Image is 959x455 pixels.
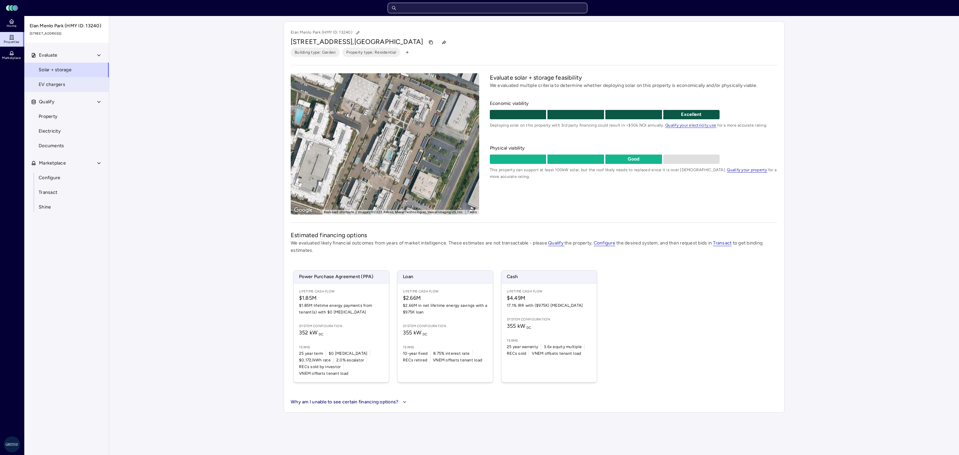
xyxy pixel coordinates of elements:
[39,160,66,167] span: Marketplace
[291,48,340,57] button: Building type: Garden
[39,113,57,120] span: Property
[490,167,778,180] span: This property can support at least 100kW solar, but the roof likely needs to replaced since it is...
[490,82,778,89] p: We evaluated multiple criteria to determine whether deploying solar on this property is economica...
[507,323,531,329] span: 355 kW
[24,77,109,92] a: EV chargers
[403,302,487,315] span: $2.66M in net lifetime energy savings with a $975K loan
[291,239,778,254] p: We evaluated likely financial outcomes from years of market intelligence. These estimates are not...
[403,289,487,294] span: Lifetime Cash Flow
[299,370,348,377] span: VNEM offsets tenant load
[294,270,389,283] span: Power Purchase Agreement (PPA)
[548,240,564,246] a: Qualify
[594,240,615,246] a: Configure
[467,210,477,214] a: Terms (opens in new tab)
[507,294,591,302] span: $4.49M
[403,350,428,357] span: 10-year fixed
[39,52,57,59] span: Evaluate
[490,145,778,152] span: Physical viability
[490,100,778,107] span: Economic viability
[24,185,109,200] a: Transact
[24,156,110,171] button: Marketplace
[292,206,314,215] img: Google
[329,350,367,357] span: $0 [MEDICAL_DATA]
[727,168,767,172] a: Qualify your property
[24,139,109,153] a: Documents
[39,128,61,135] span: Electricity
[605,156,662,163] p: Good
[526,325,531,330] sub: DC
[346,49,396,56] span: Property type: Residential
[39,98,54,106] span: Qualify
[292,206,314,215] a: Open this area in Google Maps (opens a new window)
[665,123,716,128] a: Qualify your electricity use
[544,343,582,350] span: 3.6x equity multiple
[299,329,324,336] span: 352 kW
[299,302,384,315] span: $1.85M lifetime energy payments from tenant(s) with $0 [MEDICAL_DATA]
[291,398,408,406] button: Why am I unable to see certain financing options?
[24,48,110,63] button: Evaluate
[501,270,597,382] a: CashLifetime Cash Flow$4.49M17.1% IRR with ($975K) [MEDICAL_DATA]System configuration355 kW DCTer...
[299,294,384,302] span: $1.85M
[336,357,364,363] span: 2.0% escalator
[39,204,51,211] span: Shine
[423,332,428,336] sub: DC
[397,270,493,382] a: LoanLifetime Cash Flow$2.66M$2.66M in net lifetime energy savings with a $975K loanSystem configu...
[39,66,72,74] span: Solar + storage
[30,22,104,30] span: Elan Menlo Park (HMY ID: 13240)
[291,28,362,37] p: Elan Menlo Park (HMY ID: 13240)
[39,189,57,196] span: Transact
[433,357,482,363] span: VNEM offsets tenant load
[490,122,778,129] span: Deploying solar on this property with 3rd party financing could result in >$50k NOI annually. for...
[507,302,591,309] span: 17.1% IRR with ($975K) [MEDICAL_DATA]
[291,231,778,239] h2: Estimated financing options
[24,200,109,215] a: Shine
[358,210,463,214] span: Imagery ©2025 Airbus, Maxar Technologies, Vexcel Imaging US, Inc.
[299,350,323,357] span: 25 year term
[507,343,538,350] span: 25 year warranty
[354,38,423,46] span: [GEOGRAPHIC_DATA]
[532,350,581,357] span: VNEM offsets tenant load
[7,24,16,28] span: Home
[403,329,428,336] span: 355 kW
[507,289,591,294] span: Lifetime Cash Flow
[403,345,487,350] span: Terms
[324,210,354,215] button: Keyboard shortcuts
[403,357,427,363] span: RECs retired
[4,436,20,452] img: Greystar AS
[433,350,470,357] span: 8.75% interest rate
[293,270,389,382] a: Power Purchase Agreement (PPA)Lifetime Cash Flow$1.85M$1.85M lifetime energy payments from tenant...
[299,363,341,370] span: RECs sold by investor
[24,63,109,77] a: Solar + storage
[713,240,732,246] a: Transact
[295,49,336,56] span: Building type: Garden
[39,81,65,88] span: EV chargers
[398,270,493,283] span: Loan
[299,345,384,350] span: Terms
[2,56,21,60] span: Marketplace
[490,73,778,82] h2: Evaluate solar + storage feasibility
[39,142,64,150] span: Documents
[663,111,720,118] p: Excellent
[507,317,591,322] span: System configuration
[507,350,526,357] span: RECs sold
[403,294,487,302] span: $2.66M
[507,338,591,343] span: Terms
[319,332,324,336] sub: DC
[30,31,104,36] span: [STREET_ADDRESS]
[291,38,354,46] span: [STREET_ADDRESS],
[299,357,331,363] span: $0.172/kWh rate
[403,323,487,329] span: System configuration
[4,40,20,44] span: Properties
[24,171,109,185] a: Configure
[24,95,110,109] button: Qualify
[501,270,597,283] span: Cash
[342,48,400,57] button: Property type: Residential
[24,109,109,124] a: Property
[24,124,109,139] a: Electricity
[299,323,384,329] span: System configuration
